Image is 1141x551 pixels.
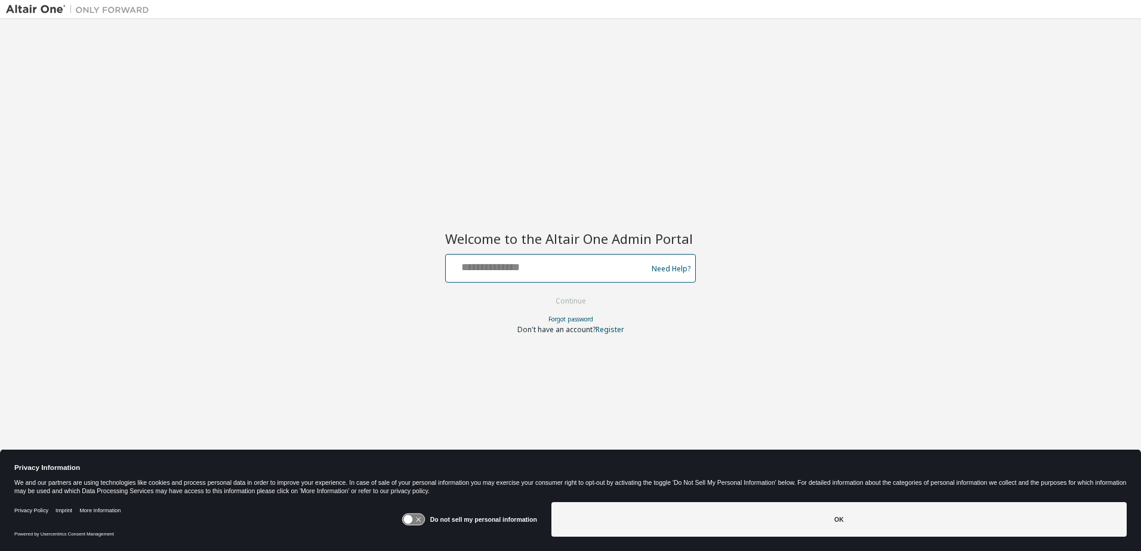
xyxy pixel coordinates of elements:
[548,315,593,323] a: Forgot password
[596,324,624,335] a: Register
[517,324,596,335] span: Don't have an account?
[445,230,696,247] h2: Welcome to the Altair One Admin Portal
[6,4,155,16] img: Altair One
